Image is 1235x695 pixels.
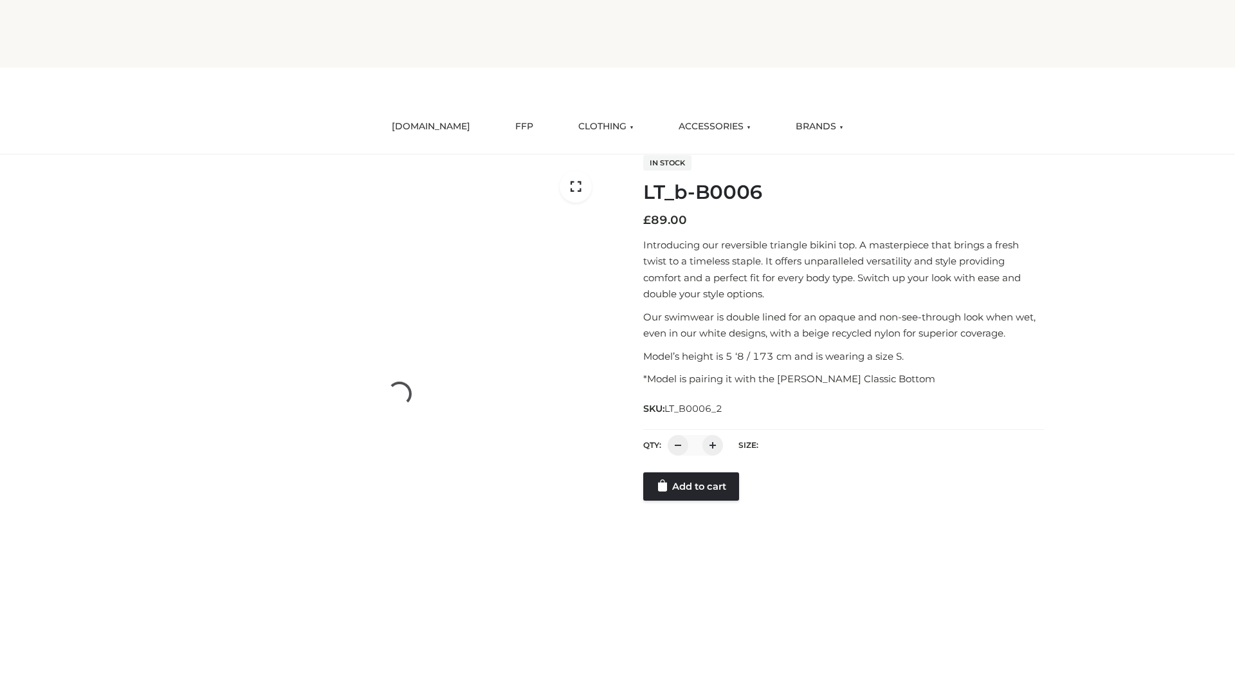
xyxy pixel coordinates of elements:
a: CLOTHING [569,113,643,141]
a: ACCESSORIES [669,113,760,141]
p: Introducing our reversible triangle bikini top. A masterpiece that brings a fresh twist to a time... [643,237,1044,302]
label: QTY: [643,440,661,450]
bdi: 89.00 [643,213,687,227]
a: BRANDS [786,113,853,141]
p: *Model is pairing it with the [PERSON_NAME] Classic Bottom [643,371,1044,387]
p: Our swimwear is double lined for an opaque and non-see-through look when wet, even in our white d... [643,309,1044,342]
h1: LT_b-B0006 [643,181,1044,204]
span: LT_B0006_2 [664,403,722,414]
a: Add to cart [643,472,739,501]
span: In stock [643,155,691,171]
p: Model’s height is 5 ‘8 / 173 cm and is wearing a size S. [643,348,1044,365]
a: FFP [506,113,543,141]
label: Size: [738,440,758,450]
a: [DOMAIN_NAME] [382,113,480,141]
span: £ [643,213,651,227]
span: SKU: [643,401,724,416]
